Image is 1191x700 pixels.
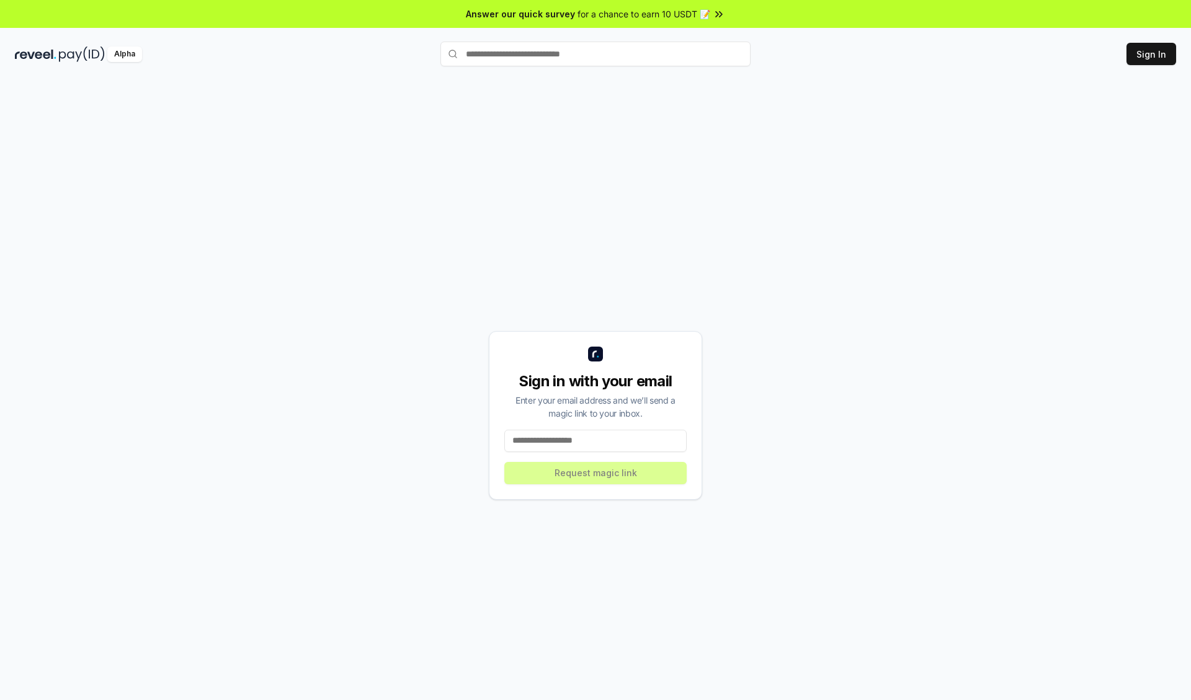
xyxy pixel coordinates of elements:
div: Alpha [107,47,142,62]
span: for a chance to earn 10 USDT 📝 [578,7,710,20]
span: Answer our quick survey [466,7,575,20]
div: Enter your email address and we’ll send a magic link to your inbox. [504,394,687,420]
img: reveel_dark [15,47,56,62]
img: pay_id [59,47,105,62]
div: Sign in with your email [504,371,687,391]
button: Sign In [1126,43,1176,65]
img: logo_small [588,347,603,361]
